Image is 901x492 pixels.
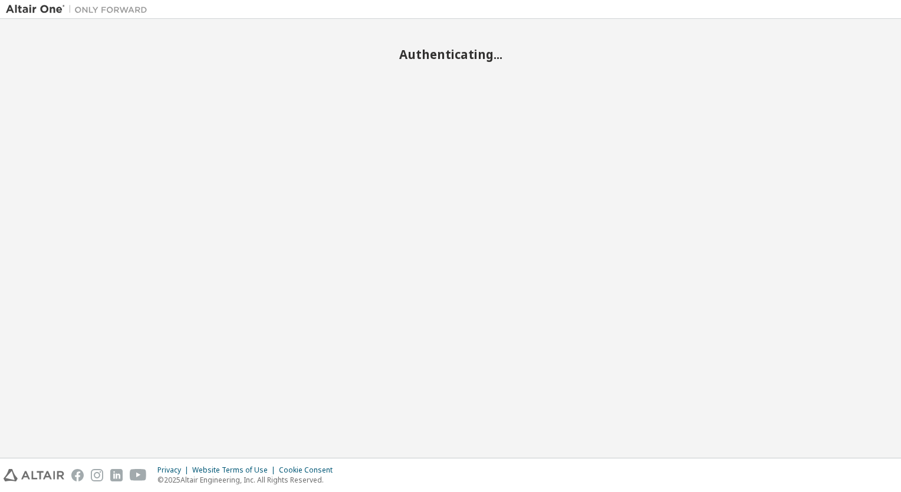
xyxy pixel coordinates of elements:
[71,469,84,481] img: facebook.svg
[192,465,279,475] div: Website Terms of Use
[157,465,192,475] div: Privacy
[157,475,340,485] p: © 2025 Altair Engineering, Inc. All Rights Reserved.
[91,469,103,481] img: instagram.svg
[6,4,153,15] img: Altair One
[110,469,123,481] img: linkedin.svg
[130,469,147,481] img: youtube.svg
[4,469,64,481] img: altair_logo.svg
[6,47,895,62] h2: Authenticating...
[279,465,340,475] div: Cookie Consent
